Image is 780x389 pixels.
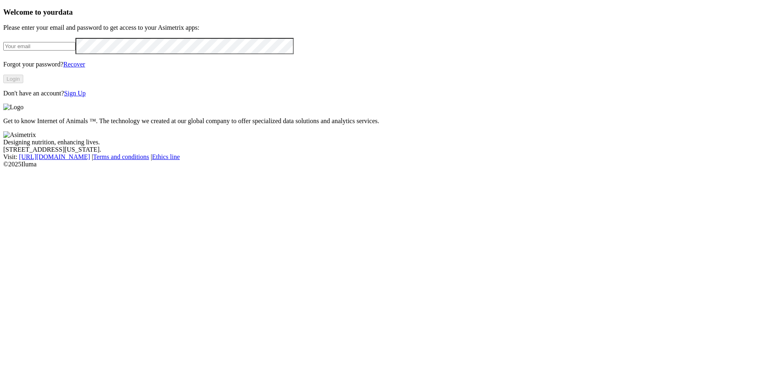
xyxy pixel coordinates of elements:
div: Visit : | | [3,153,777,161]
p: Don't have an account? [3,90,777,97]
div: [STREET_ADDRESS][US_STATE]. [3,146,777,153]
div: © 2025 Iluma [3,161,777,168]
input: Your email [3,42,75,51]
h3: Welcome to your [3,8,777,17]
a: Terms and conditions [93,153,149,160]
a: Recover [63,61,85,68]
div: Designing nutrition, enhancing lives. [3,139,777,146]
span: data [58,8,73,16]
p: Please enter your email and password to get access to your Asimetrix apps: [3,24,777,31]
p: Forgot your password? [3,61,777,68]
button: Login [3,75,23,83]
a: Sign Up [64,90,86,97]
a: Ethics line [152,153,180,160]
img: Logo [3,104,24,111]
img: Asimetrix [3,131,36,139]
p: Get to know Internet of Animals ™. The technology we created at our global company to offer speci... [3,117,777,125]
a: [URL][DOMAIN_NAME] [19,153,90,160]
